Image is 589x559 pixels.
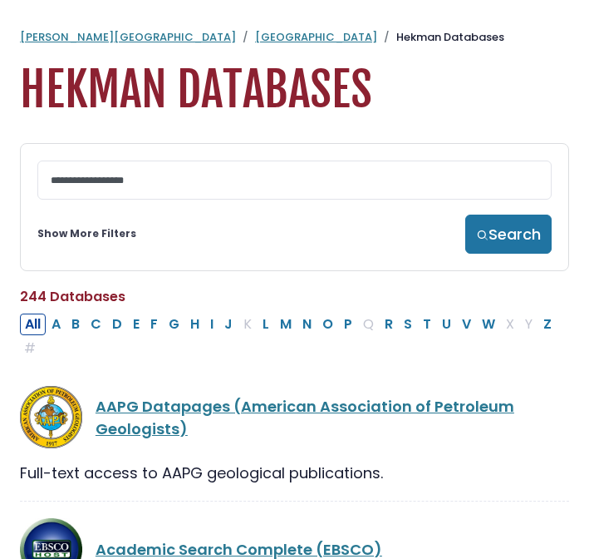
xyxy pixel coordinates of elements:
button: Filter Results C [86,314,106,335]
button: Search [465,215,552,254]
button: Filter Results V [457,314,476,335]
button: Filter Results N [297,314,317,335]
button: Filter Results G [164,314,184,335]
a: AAPG Datapages (American Association of Petroleum Geologists) [96,396,514,439]
button: Filter Results L [258,314,274,335]
nav: breadcrumb [20,29,569,46]
button: Filter Results E [128,314,145,335]
input: Search database by title or keyword [37,161,552,200]
button: Filter Results Z [538,314,557,335]
button: All [20,314,46,335]
button: Filter Results H [185,314,204,335]
button: Filter Results W [477,314,500,335]
button: Filter Results A [47,314,66,335]
button: Filter Results F [145,314,163,335]
button: Filter Results D [107,314,127,335]
a: [GEOGRAPHIC_DATA] [255,29,377,45]
button: Filter Results I [205,314,218,335]
button: Filter Results B [66,314,85,335]
button: Filter Results P [339,314,357,335]
a: [PERSON_NAME][GEOGRAPHIC_DATA] [20,29,236,45]
div: Full-text access to AAPG geological publications. [20,462,569,484]
h1: Hekman Databases [20,62,569,118]
button: Filter Results T [418,314,436,335]
button: Filter Results S [399,314,417,335]
a: Show More Filters [37,226,136,241]
button: Filter Results U [437,314,456,335]
div: Alpha-list to filter by first letter of database name [20,313,558,358]
button: Filter Results J [219,314,238,335]
button: Filter Results R [380,314,398,335]
li: Hekman Databases [377,29,504,46]
span: 244 Databases [20,287,125,306]
button: Filter Results M [275,314,297,335]
button: Filter Results O [317,314,338,335]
